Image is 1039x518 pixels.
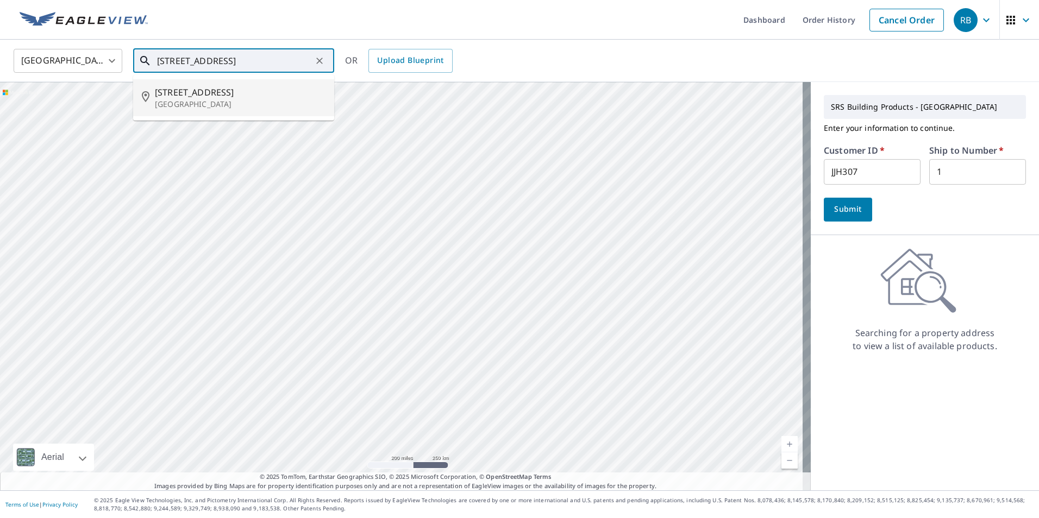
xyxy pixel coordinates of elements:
[781,452,798,469] a: Current Level 5, Zoom Out
[781,436,798,452] a: Current Level 5, Zoom In
[827,98,1023,116] p: SRS Building Products - [GEOGRAPHIC_DATA]
[155,99,326,110] p: [GEOGRAPHIC_DATA]
[869,9,944,31] a: Cancel Order
[929,146,1004,155] label: Ship to Number
[534,472,552,481] a: Terms
[486,472,531,481] a: OpenStreetMap
[824,119,1026,137] p: Enter your information to continue.
[260,472,552,482] span: © 2025 TomTom, Earthstar Geographics SIO, © 2025 Microsoft Corporation, ©
[20,12,148,28] img: EV Logo
[155,86,326,99] span: [STREET_ADDRESS]
[852,326,998,352] p: Searching for a property address to view a list of available products.
[94,496,1034,513] p: © 2025 Eagle View Technologies, Inc. and Pictometry International Corp. All Rights Reserved. Repo...
[312,53,327,68] button: Clear
[368,49,452,73] a: Upload Blueprint
[42,501,78,508] a: Privacy Policy
[954,8,978,32] div: RB
[833,203,863,216] span: Submit
[345,49,453,73] div: OR
[377,54,443,67] span: Upload Blueprint
[38,444,67,471] div: Aerial
[14,46,122,76] div: [GEOGRAPHIC_DATA]
[5,501,78,508] p: |
[13,444,94,471] div: Aerial
[157,46,312,76] input: Search by address or latitude-longitude
[824,198,872,222] button: Submit
[824,146,885,155] label: Customer ID
[5,501,39,508] a: Terms of Use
